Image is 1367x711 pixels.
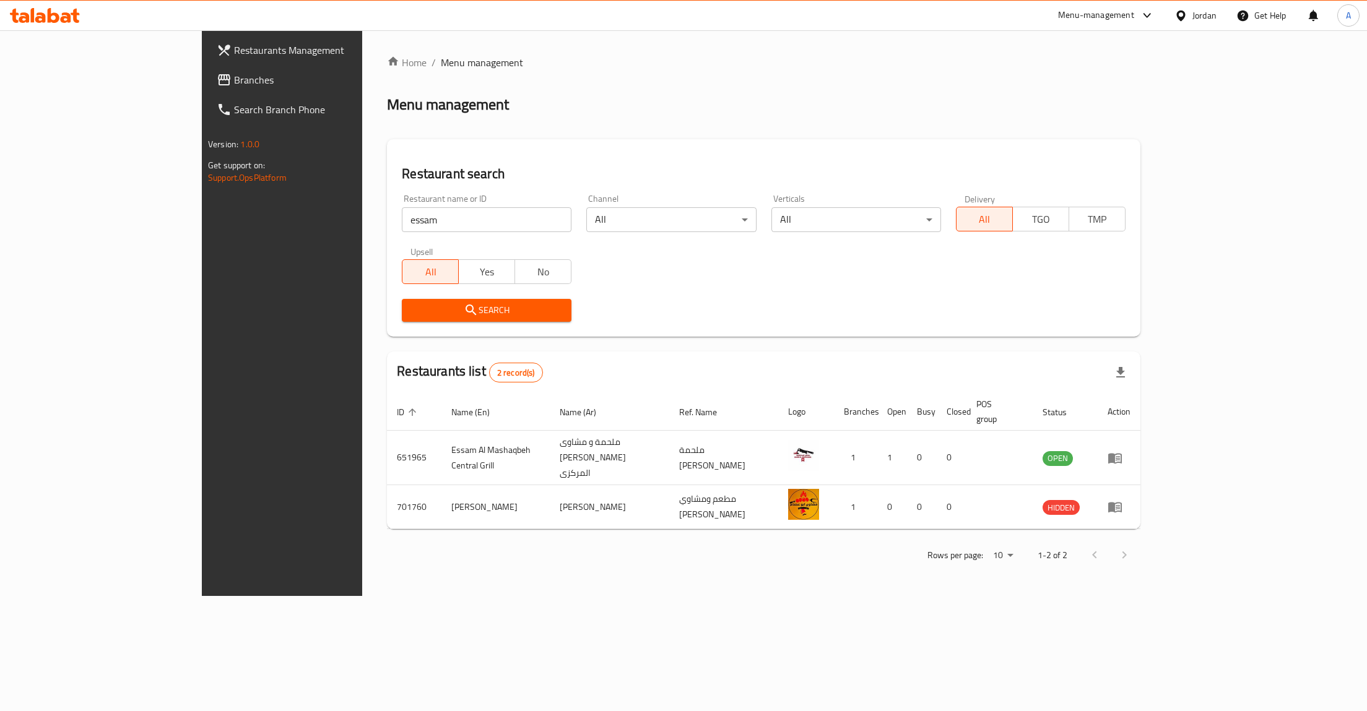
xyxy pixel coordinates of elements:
span: Get support on: [208,157,265,173]
label: Upsell [410,247,433,256]
th: Branches [834,393,877,431]
button: Search [402,299,571,322]
span: TGO [1018,210,1064,228]
th: Action [1098,393,1140,431]
td: 0 [907,485,937,529]
div: All [771,207,941,232]
img: Mashawy Abo Essam [788,489,819,520]
span: Name (En) [451,405,506,420]
div: Menu [1108,450,1130,465]
span: No [520,263,566,281]
td: 0 [937,431,966,485]
td: 1 [834,485,877,529]
td: [PERSON_NAME] [550,485,669,529]
span: Name (Ar) [560,405,612,420]
span: Menu management [441,55,523,70]
td: Essam Al Mashaqbeh Central Grill [441,431,550,485]
td: ملحمة [PERSON_NAME] [669,431,778,485]
th: Closed [937,393,966,431]
table: enhanced table [387,393,1140,529]
span: All [407,263,454,281]
button: TMP [1069,207,1126,231]
span: HIDDEN [1043,501,1080,515]
div: Total records count [489,363,543,382]
button: TGO [1012,207,1069,231]
input: Search for restaurant name or ID.. [402,207,571,232]
label: Delivery [965,194,996,203]
td: 1 [877,431,907,485]
span: Branches [234,72,420,87]
th: Logo [778,393,834,431]
td: 0 [907,431,937,485]
div: All [586,207,756,232]
span: A [1346,9,1351,22]
a: Branches [207,65,430,95]
nav: breadcrumb [387,55,1140,70]
span: 2 record(s) [490,367,542,379]
th: Busy [907,393,937,431]
div: Rows per page: [988,546,1018,565]
span: Ref. Name [679,405,733,420]
h2: Restaurant search [402,165,1126,183]
a: Restaurants Management [207,35,430,65]
span: Status [1043,405,1083,420]
p: Rows per page: [927,548,983,563]
a: Support.OpsPlatform [208,170,287,186]
span: TMP [1074,210,1121,228]
th: Open [877,393,907,431]
button: All [956,207,1013,231]
span: POS group [976,397,1018,426]
img: Essam Al Mashaqbeh Central Grill [788,440,819,471]
span: OPEN [1043,451,1073,465]
div: Menu [1108,499,1130,514]
div: Menu-management [1058,8,1134,23]
span: All [961,210,1008,228]
h2: Restaurants list [397,362,542,382]
td: مطعم ومشاوي [PERSON_NAME] [669,485,778,529]
div: HIDDEN [1043,500,1080,515]
p: 1-2 of 2 [1038,548,1067,563]
span: Version: [208,136,238,152]
td: 0 [937,485,966,529]
div: Jordan [1192,9,1217,22]
span: 1.0.0 [240,136,259,152]
td: 1 [834,431,877,485]
button: No [514,259,571,284]
td: [PERSON_NAME] [441,485,550,529]
button: All [402,259,459,284]
span: Restaurants Management [234,43,420,58]
span: ID [397,405,420,420]
button: Yes [458,259,515,284]
div: Export file [1106,358,1135,387]
span: Search [412,303,562,318]
li: / [432,55,436,70]
td: 0 [877,485,907,529]
h2: Menu management [387,95,509,114]
a: Search Branch Phone [207,95,430,124]
span: Yes [464,263,510,281]
td: ملحمة و مشاوى [PERSON_NAME] المركزى [550,431,669,485]
span: Search Branch Phone [234,102,420,117]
